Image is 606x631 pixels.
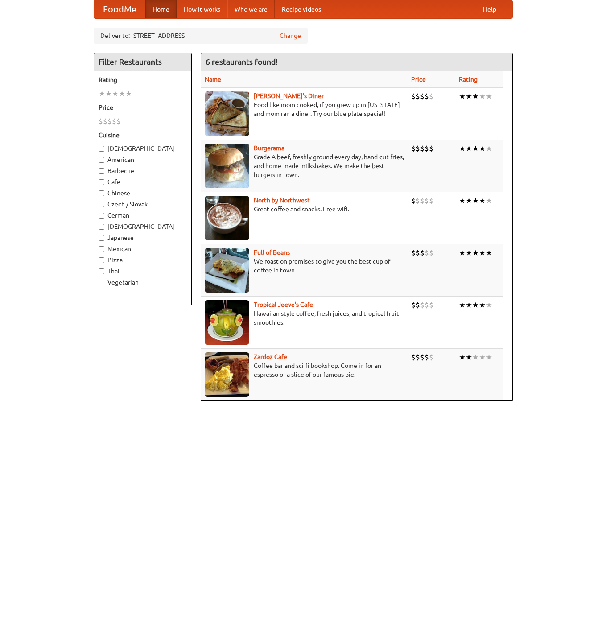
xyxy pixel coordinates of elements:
[99,157,104,163] input: American
[99,278,187,287] label: Vegetarian
[99,246,104,252] input: Mexican
[486,91,492,101] li: ★
[466,91,472,101] li: ★
[205,205,404,214] p: Great coffee and snacks. Free wifi.
[99,189,187,198] label: Chinese
[99,144,187,153] label: [DEMOGRAPHIC_DATA]
[99,89,105,99] li: ★
[205,76,221,83] a: Name
[205,300,249,345] img: jeeves.jpg
[476,0,503,18] a: Help
[99,75,187,84] h5: Rating
[425,196,429,206] li: $
[254,197,310,204] b: North by Northwest
[94,53,191,71] h4: Filter Restaurants
[99,224,104,230] input: [DEMOGRAPHIC_DATA]
[254,353,287,360] a: Zardoz Cafe
[416,352,420,362] li: $
[99,131,187,140] h5: Cuisine
[479,91,486,101] li: ★
[486,196,492,206] li: ★
[205,100,404,118] p: Food like mom cooked, if you grew up in [US_STATE] and mom ran a diner. Try our blue plate special!
[227,0,275,18] a: Who we are
[99,202,104,207] input: Czech / Slovak
[94,28,308,44] div: Deliver to: [STREET_ADDRESS]
[416,248,420,258] li: $
[411,248,416,258] li: $
[411,300,416,310] li: $
[479,352,486,362] li: ★
[420,352,425,362] li: $
[411,91,416,101] li: $
[466,352,472,362] li: ★
[479,248,486,258] li: ★
[486,352,492,362] li: ★
[425,91,429,101] li: $
[416,196,420,206] li: $
[205,91,249,136] img: sallys.jpg
[99,280,104,285] input: Vegetarian
[99,168,104,174] input: Barbecue
[420,196,425,206] li: $
[420,248,425,258] li: $
[429,144,433,153] li: $
[429,196,433,206] li: $
[411,76,426,83] a: Price
[99,268,104,274] input: Thai
[486,248,492,258] li: ★
[99,256,187,264] label: Pizza
[472,248,479,258] li: ★
[99,190,104,196] input: Chinese
[99,213,104,219] input: German
[116,116,121,126] li: $
[466,196,472,206] li: ★
[145,0,177,18] a: Home
[205,309,404,327] p: Hawaiian style coffee, fresh juices, and tropical fruit smoothies.
[205,257,404,275] p: We roast on premises to give you the best cup of coffee in town.
[205,248,249,293] img: beans.jpg
[472,352,479,362] li: ★
[99,222,187,231] label: [DEMOGRAPHIC_DATA]
[459,248,466,258] li: ★
[472,196,479,206] li: ★
[275,0,328,18] a: Recipe videos
[99,267,187,276] label: Thai
[103,116,107,126] li: $
[429,248,433,258] li: $
[411,196,416,206] li: $
[420,91,425,101] li: $
[411,144,416,153] li: $
[459,144,466,153] li: ★
[254,92,324,99] a: [PERSON_NAME]'s Diner
[429,352,433,362] li: $
[466,248,472,258] li: ★
[205,144,249,188] img: burgerama.jpg
[112,89,119,99] li: ★
[99,177,187,186] label: Cafe
[459,196,466,206] li: ★
[420,144,425,153] li: $
[105,89,112,99] li: ★
[466,144,472,153] li: ★
[99,166,187,175] label: Barbecue
[472,144,479,153] li: ★
[99,103,187,112] h5: Price
[411,352,416,362] li: $
[472,300,479,310] li: ★
[254,144,284,152] a: Burgerama
[177,0,227,18] a: How it works
[99,200,187,209] label: Czech / Slovak
[280,31,301,40] a: Change
[125,89,132,99] li: ★
[119,89,125,99] li: ★
[416,144,420,153] li: $
[107,116,112,126] li: $
[205,361,404,379] p: Coffee bar and sci-fi bookshop. Come in for an espresso or a slice of our famous pie.
[429,91,433,101] li: $
[99,116,103,126] li: $
[254,249,290,256] a: Full of Beans
[459,300,466,310] li: ★
[425,352,429,362] li: $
